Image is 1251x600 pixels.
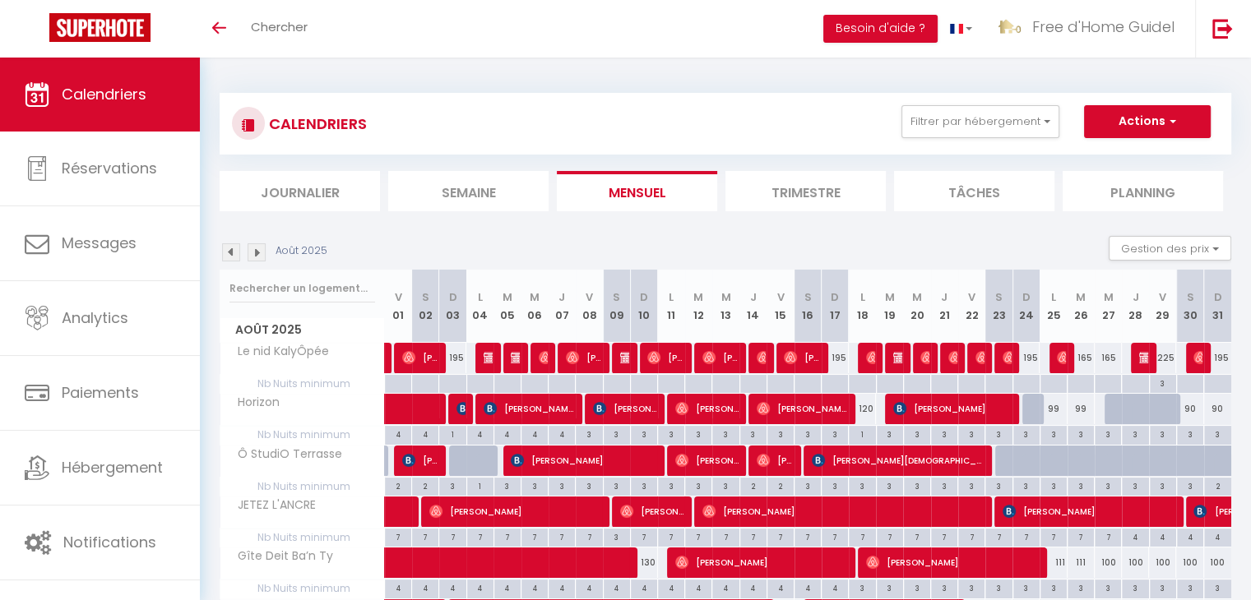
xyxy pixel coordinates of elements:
[467,528,493,544] div: 7
[223,445,346,464] span: Ô StudiO Terrasse
[503,289,512,305] abbr: M
[1214,289,1222,305] abbr: D
[494,478,521,493] div: 3
[849,394,876,424] div: 120
[740,528,767,544] div: 7
[1040,426,1067,441] div: 3
[658,528,684,544] div: 7
[631,579,657,595] div: 4
[725,171,886,211] li: Trimestre
[1040,528,1067,544] div: 7
[1012,270,1040,343] th: 24
[985,579,1012,595] div: 3
[931,528,957,544] div: 7
[1177,528,1203,544] div: 4
[849,426,875,441] div: 1
[1122,478,1148,493] div: 3
[1068,426,1094,441] div: 3
[948,342,957,373] span: [PERSON_NAME]
[1095,343,1122,373] div: 165
[530,289,540,305] abbr: M
[904,478,930,493] div: 3
[1068,343,1095,373] div: 165
[1095,528,1121,544] div: 7
[1204,528,1231,544] div: 4
[1068,478,1094,493] div: 3
[1150,528,1176,544] div: 4
[658,478,684,493] div: 3
[1095,478,1121,493] div: 3
[1204,343,1231,373] div: 195
[776,289,784,305] abbr: V
[712,579,739,595] div: 4
[439,270,466,343] th: 03
[849,579,875,595] div: 3
[620,496,683,527] span: [PERSON_NAME]
[456,393,466,424] span: [PERSON_NAME]
[549,579,575,595] div: 4
[1122,579,1148,595] div: 3
[1133,289,1139,305] abbr: J
[757,342,766,373] span: [PERSON_NAME]
[1177,579,1203,595] div: 3
[1139,342,1148,373] span: [PERSON_NAME]
[412,579,438,595] div: 4
[478,289,483,305] abbr: L
[1032,16,1175,37] span: Free d'Home Guidel
[1149,343,1176,373] div: 225
[893,342,902,373] span: [PERSON_NAME]
[658,579,684,595] div: 4
[849,478,875,493] div: 3
[412,478,438,493] div: 2
[1057,342,1066,373] span: [PERSON_NAME]
[385,478,411,493] div: 2
[1122,426,1148,441] div: 3
[1051,289,1056,305] abbr: L
[901,105,1059,138] button: Filtrer par hébergement
[1068,579,1094,595] div: 3
[912,289,922,305] abbr: M
[866,547,1038,578] span: [PERSON_NAME]
[630,270,657,343] th: 10
[220,375,384,393] span: Nb Nuits minimum
[767,478,794,493] div: 2
[920,342,929,373] span: [PERSON_NAME]
[566,342,602,373] span: [PERSON_NAME]
[1103,289,1113,305] abbr: M
[1068,270,1095,343] th: 26
[757,445,793,476] span: [PERSON_NAME]
[931,478,957,493] div: 3
[276,243,327,259] p: Août 2025
[712,426,739,441] div: 3
[521,528,548,544] div: 7
[62,457,163,478] span: Hébergement
[385,528,411,544] div: 7
[658,426,684,441] div: 3
[549,426,575,441] div: 4
[1176,547,1203,578] div: 100
[1150,478,1176,493] div: 3
[1122,270,1149,343] th: 28
[402,342,438,373] span: [PERSON_NAME]
[675,547,847,578] span: [PERSON_NAME]
[877,528,903,544] div: 7
[521,579,548,595] div: 4
[894,171,1054,211] li: Tâches
[603,270,630,343] th: 09
[223,547,337,565] span: Gîte Deit Ba’n Ty
[604,579,630,595] div: 4
[795,426,821,441] div: 3
[685,579,711,595] div: 4
[549,478,575,493] div: 3
[1040,270,1067,343] th: 25
[511,342,520,373] span: [PERSON_NAME]
[958,528,985,544] div: 7
[1013,528,1040,544] div: 7
[494,426,521,441] div: 4
[220,318,384,342] span: Août 2025
[721,289,731,305] abbr: M
[1003,496,1175,527] span: [PERSON_NAME]
[1149,547,1176,578] div: 100
[739,270,767,343] th: 14
[740,478,767,493] div: 2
